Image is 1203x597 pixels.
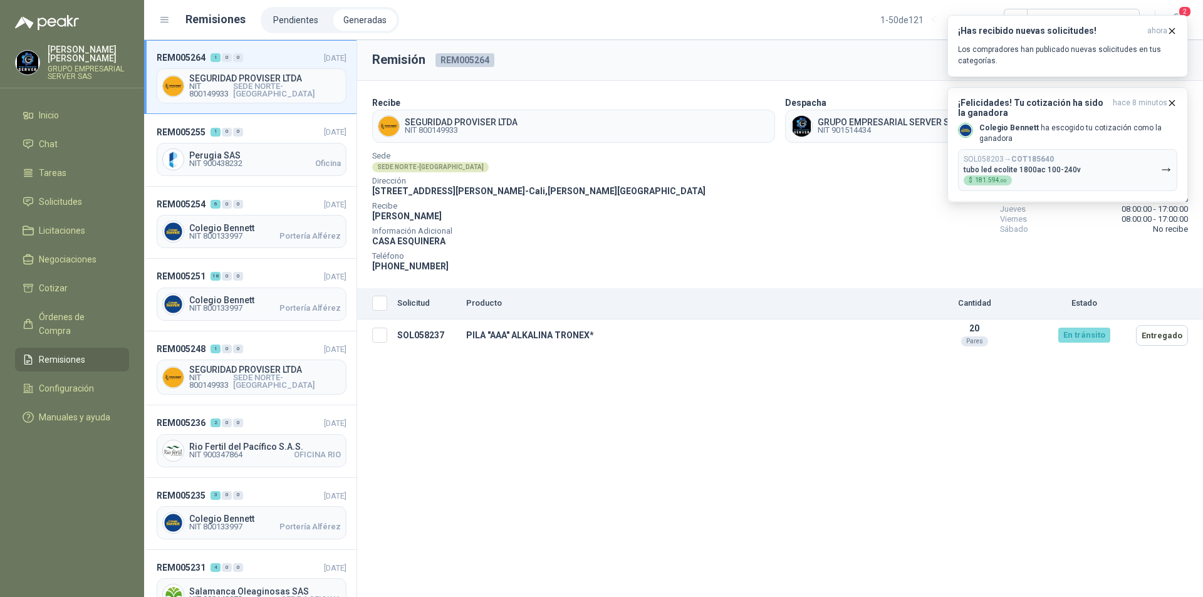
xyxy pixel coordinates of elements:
[964,175,1012,185] div: $
[189,160,242,167] span: NIT 900438232
[1000,224,1028,234] span: Sábado
[48,65,129,80] p: GRUPO EMPRESARIAL SERVER SAS
[912,288,1037,319] th: Cantidad
[157,489,206,502] span: REM005235
[975,177,1007,184] span: 181.594
[461,288,912,319] th: Producto
[233,200,243,209] div: 0
[144,405,357,477] a: REM005236200[DATE] Company LogoRio Fertil del Pacífico S.A.S.NIT 900347864OFICINA RIO
[144,331,357,405] a: REM005248100[DATE] Company LogoSEGURIDAD PROVISER LTDANIT 800149933SEDE NORTE-[GEOGRAPHIC_DATA]
[222,53,232,62] div: 0
[144,187,357,259] a: REM005254600[DATE] Company LogoColegio BennettNIT 800133997Portería Alférez
[880,10,964,30] div: 1 - 50 de 121
[999,178,1007,184] span: ,00
[279,232,341,240] span: Portería Alférez
[15,132,129,156] a: Chat
[39,382,94,395] span: Configuración
[1037,319,1131,351] td: En tránsito
[48,45,129,63] p: [PERSON_NAME] [PERSON_NAME]
[15,405,129,429] a: Manuales y ayuda
[372,162,489,172] div: SEDE NORTE-[GEOGRAPHIC_DATA]
[39,353,85,366] span: Remisiones
[958,98,1108,118] h3: ¡Felicidades! Tu cotización ha sido la ganadora
[163,294,184,314] img: Company Logo
[39,224,85,237] span: Licitaciones
[1113,98,1167,118] span: hace 8 minutos
[1136,325,1188,346] button: Entregado
[189,374,233,389] span: NIT 800149933
[39,195,82,209] span: Solicitudes
[979,123,1039,132] b: Colegio Bennett
[372,203,706,209] span: Recibe
[15,161,129,185] a: Tareas
[15,276,129,300] a: Cotizar
[163,76,184,96] img: Company Logo
[233,418,243,427] div: 0
[189,296,341,304] span: Colegio Bennett
[372,50,425,70] h3: Remisión
[144,40,357,114] a: REM005264100[DATE] Company LogoSEGURIDAD PROVISER LTDANIT 800149933SEDE NORTE-[GEOGRAPHIC_DATA]
[39,310,117,338] span: Órdenes de Compra
[15,15,79,30] img: Logo peakr
[189,83,233,98] span: NIT 800149933
[233,345,243,353] div: 0
[211,128,221,137] div: 1
[39,410,110,424] span: Manuales y ayuda
[372,228,706,234] span: Información Adicional
[958,26,1142,36] h3: ¡Has recibido nuevas solicitudes!
[958,44,1177,66] p: Los compradores han publicado nuevas solicitudes en tus categorías.
[818,118,961,127] span: GRUPO EMPRESARIAL SERVER SAS
[189,151,341,160] span: Perugia SAS
[233,83,341,98] span: SEDE NORTE-[GEOGRAPHIC_DATA]
[157,342,206,356] span: REM005248
[163,221,184,242] img: Company Logo
[157,561,206,574] span: REM005231
[144,478,357,550] a: REM005235300[DATE] Company LogoColegio BennettNIT 800133997Portería Alférez
[917,323,1032,333] p: 20
[211,418,221,427] div: 2
[294,451,341,459] span: OFICINA RIO
[211,563,221,572] div: 4
[189,232,242,240] span: NIT 800133997
[964,165,1081,174] p: tubo led ecolite 1800ac 100-240v
[222,345,232,353] div: 0
[818,127,961,134] span: NIT 901514434
[372,236,445,246] span: CASA ESQUINERA
[1037,288,1131,319] th: Estado
[324,418,346,428] span: [DATE]
[163,512,184,533] img: Company Logo
[324,127,346,137] span: [DATE]
[211,345,221,353] div: 1
[222,128,232,137] div: 0
[211,272,221,281] div: 18
[979,123,1177,144] p: ha escogido tu cotización como la ganadora
[189,587,341,596] span: Salamanca Oleaginosas SAS
[15,376,129,400] a: Configuración
[1058,328,1110,343] div: En tránsito
[185,11,246,28] h1: Remisiones
[263,9,328,31] a: Pendientes
[405,118,518,127] span: SEGURIDAD PROVISER LTDA
[958,149,1177,191] button: SOL058203→COT185640tubo led ecolite 1800ac 100-240v$181.594,00
[233,53,243,62] div: 0
[157,416,206,430] span: REM005236
[372,186,706,196] span: [STREET_ADDRESS][PERSON_NAME] - Cali , [PERSON_NAME][GEOGRAPHIC_DATA]
[211,200,221,209] div: 6
[39,281,68,295] span: Cotizar
[222,491,232,500] div: 0
[163,149,184,170] img: Company Logo
[15,247,129,271] a: Negociaciones
[15,219,129,242] a: Licitaciones
[435,53,494,67] span: REM005264
[1178,6,1192,18] span: 2
[324,345,346,354] span: [DATE]
[233,491,243,500] div: 0
[279,523,341,531] span: Portería Alférez
[378,116,399,137] img: Company Logo
[39,166,66,180] span: Tareas
[144,259,357,331] a: REM0052511800[DATE] Company LogoColegio BennettNIT 800133997Portería Alférez
[163,440,184,461] img: Company Logo
[785,98,826,108] b: Despacha
[233,272,243,281] div: 0
[15,103,129,127] a: Inicio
